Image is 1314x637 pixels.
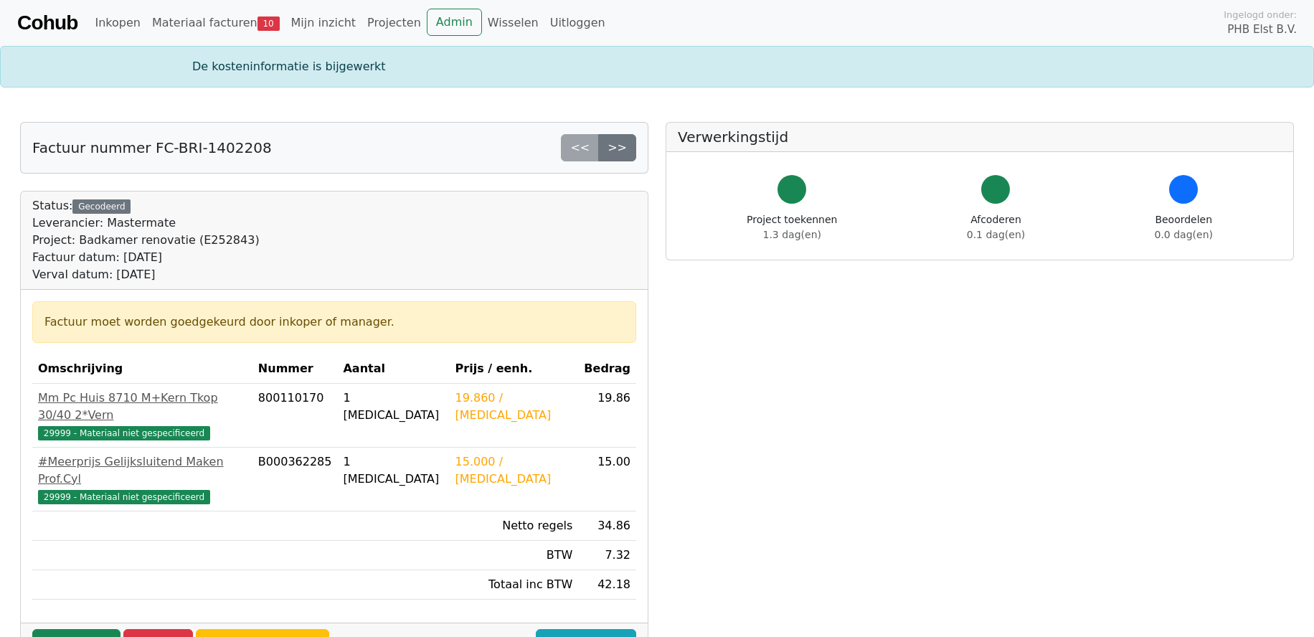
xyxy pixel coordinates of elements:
[361,9,427,37] a: Projecten
[285,9,362,37] a: Mijn inzicht
[427,9,482,36] a: Admin
[598,134,636,161] a: >>
[1224,8,1297,22] span: Ingelogd onder:
[38,390,247,424] div: Mm Pc Huis 8710 M+Kern Tkop 30/40 2*Vern
[450,570,579,600] td: Totaal inc BTW
[17,6,77,40] a: Cohub
[1155,229,1213,240] span: 0.0 dag(en)
[252,384,338,448] td: 800110170
[747,212,837,242] div: Project toekennen
[32,354,252,384] th: Omschrijving
[343,453,443,488] div: 1 [MEDICAL_DATA]
[38,453,247,488] div: #Meerprijs Gelijksluitend Maken Prof.Cyl
[450,511,579,541] td: Netto regels
[1155,212,1213,242] div: Beoordelen
[252,448,338,511] td: B000362285
[343,390,443,424] div: 1 [MEDICAL_DATA]
[38,490,210,504] span: 29999 - Materiaal niet gespecificeerd
[967,212,1025,242] div: Afcoderen
[763,229,821,240] span: 1.3 dag(en)
[967,229,1025,240] span: 0.1 dag(en)
[38,390,247,441] a: Mm Pc Huis 8710 M+Kern Tkop 30/40 2*Vern29999 - Materiaal niet gespecificeerd
[32,266,260,283] div: Verval datum: [DATE]
[38,453,247,505] a: #Meerprijs Gelijksluitend Maken Prof.Cyl29999 - Materiaal niet gespecificeerd
[578,541,636,570] td: 7.32
[257,16,280,31] span: 10
[184,58,1130,75] div: De kosteninformatie is bijgewerkt
[578,570,636,600] td: 42.18
[146,9,285,37] a: Materiaal facturen10
[455,390,573,424] div: 19.860 / [MEDICAL_DATA]
[32,232,260,249] div: Project: Badkamer renovatie (E252843)
[678,128,1282,146] h5: Verwerkingstijd
[544,9,611,37] a: Uitloggen
[578,511,636,541] td: 34.86
[89,9,146,37] a: Inkopen
[32,214,260,232] div: Leverancier: Mastermate
[1227,22,1297,38] span: PHB Elst B.V.
[32,139,272,156] h5: Factuur nummer FC-BRI-1402208
[252,354,338,384] th: Nummer
[578,354,636,384] th: Bedrag
[482,9,544,37] a: Wisselen
[450,354,579,384] th: Prijs / eenh.
[44,313,624,331] div: Factuur moet worden goedgekeurd door inkoper of manager.
[72,199,131,214] div: Gecodeerd
[32,197,260,283] div: Status:
[455,453,573,488] div: 15.000 / [MEDICAL_DATA]
[337,354,449,384] th: Aantal
[578,448,636,511] td: 15.00
[578,384,636,448] td: 19.86
[38,426,210,440] span: 29999 - Materiaal niet gespecificeerd
[450,541,579,570] td: BTW
[32,249,260,266] div: Factuur datum: [DATE]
